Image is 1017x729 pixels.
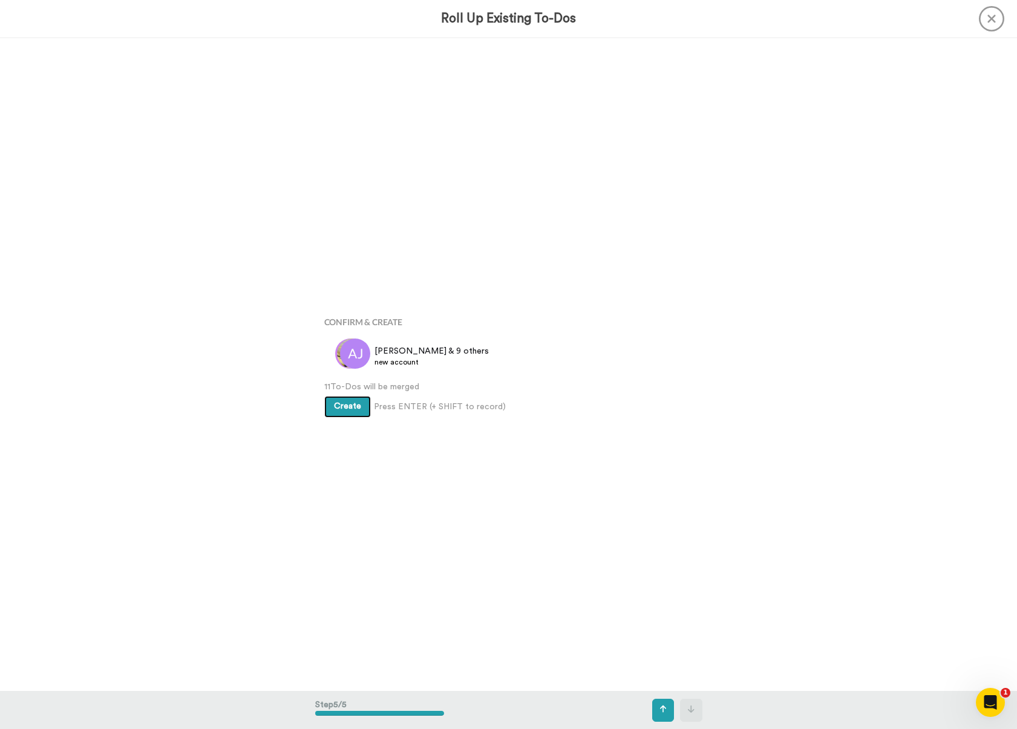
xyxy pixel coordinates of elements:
span: 1 [1001,688,1010,698]
span: [PERSON_NAME] & 9 others [374,345,489,357]
span: 11 To-Dos will be merged [324,381,693,393]
h3: Roll Up Existing To-Dos [441,11,576,25]
h4: Confirm & Create [324,317,693,326]
iframe: Intercom live chat [976,688,1005,717]
img: il.png [335,339,365,369]
div: Step 5 / 5 [315,693,444,728]
button: Create [324,396,371,418]
span: new account [374,357,489,367]
img: aj.png [340,339,370,369]
span: Create [334,402,361,410]
img: f29bfb85-c7f7-4257-a292-66101361fe8b.jpg [337,339,367,369]
span: Press ENTER (+ SHIFT to record) [374,401,506,413]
